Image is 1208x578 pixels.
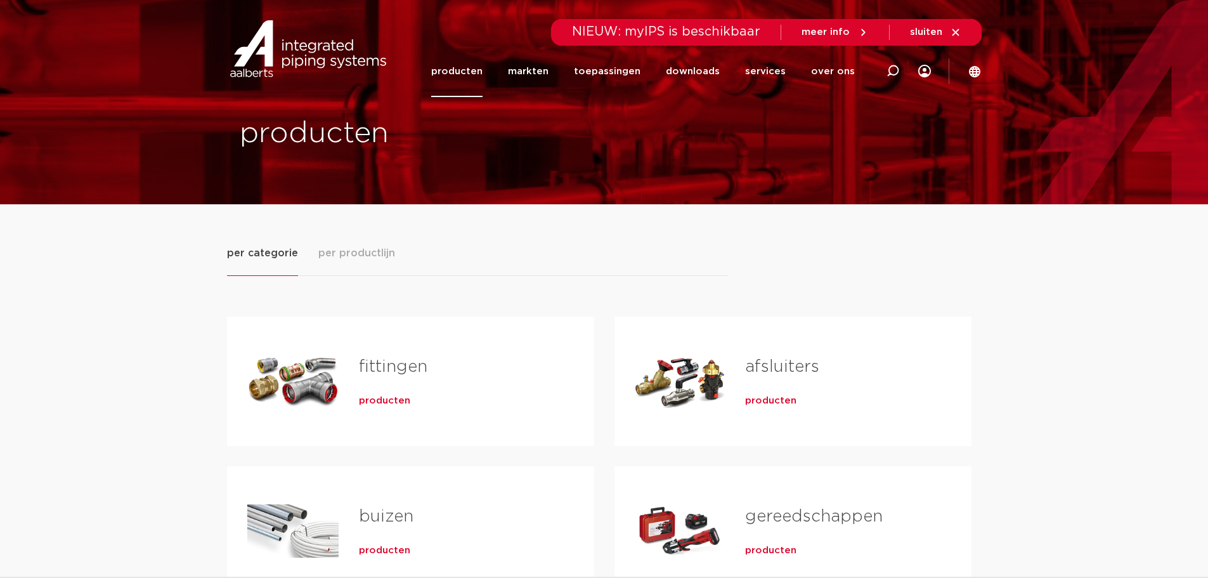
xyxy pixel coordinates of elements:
[240,114,598,154] h1: producten
[745,508,883,525] a: gereedschappen
[918,46,931,97] div: my IPS
[431,46,855,97] nav: Menu
[802,27,869,38] a: meer info
[574,46,640,97] a: toepassingen
[802,27,850,37] span: meer info
[745,395,796,407] a: producten
[745,544,796,557] a: producten
[318,246,395,261] span: per productlijn
[508,46,549,97] a: markten
[910,27,942,37] span: sluiten
[811,46,855,97] a: over ons
[359,395,410,407] a: producten
[227,246,298,261] span: per categorie
[666,46,720,97] a: downloads
[745,46,786,97] a: services
[359,358,427,375] a: fittingen
[572,25,760,38] span: NIEUW: myIPS is beschikbaar
[910,27,961,38] a: sluiten
[431,46,483,97] a: producten
[745,358,819,375] a: afsluiters
[359,544,410,557] a: producten
[359,508,413,525] a: buizen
